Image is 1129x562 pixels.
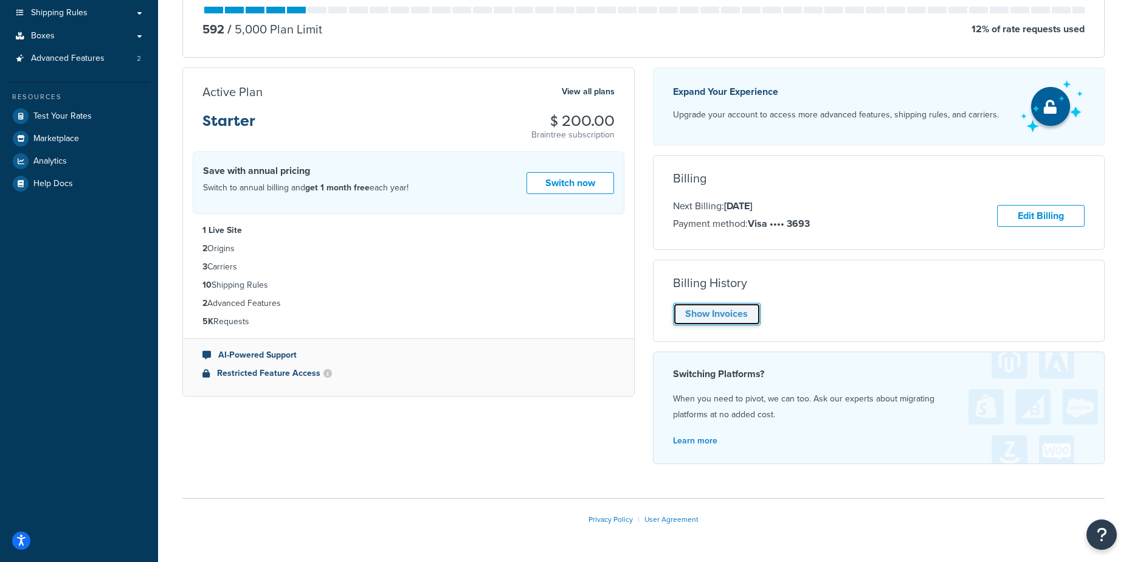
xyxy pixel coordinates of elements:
[202,224,242,237] strong: 1 Live Site
[997,205,1085,227] a: Edit Billing
[673,303,761,325] a: Show Invoices
[9,105,149,127] a: Test Your Rates
[673,391,1085,423] p: When you need to pivot, we can too. Ask our experts about migrating platforms at no added cost.
[202,242,207,255] strong: 2
[202,21,224,38] p: 592
[202,242,615,255] li: Origins
[531,113,615,129] h3: $ 200.00
[137,54,141,64] span: 2
[9,47,149,70] li: Advanced Features
[673,367,1085,381] h4: Switching Platforms?
[203,164,409,178] h4: Save with annual pricing
[562,84,615,100] a: View all plans
[9,173,149,195] a: Help Docs
[203,180,409,196] p: Switch to annual billing and each year!
[531,129,615,141] p: Braintree subscription
[9,25,149,47] a: Boxes
[202,315,615,328] li: Requests
[202,349,615,362] li: AI-Powered Support
[9,150,149,172] a: Analytics
[1086,519,1117,550] button: Open Resource Center
[644,514,699,525] a: User Agreement
[202,279,615,292] li: Shipping Rules
[673,434,717,447] a: Learn more
[31,8,88,18] span: Shipping Rules
[202,260,207,273] strong: 3
[202,297,615,310] li: Advanced Features
[202,85,263,99] h3: Active Plan
[202,367,615,380] li: Restricted Feature Access
[638,514,640,525] span: |
[748,217,810,231] strong: Visa •••• 3693
[673,83,999,100] p: Expand Your Experience
[202,113,255,139] h3: Starter
[33,134,79,144] span: Marketplace
[9,128,149,150] a: Marketplace
[202,315,213,328] strong: 5K
[673,106,999,123] p: Upgrade your account to access more advanced features, shipping rules, and carriers.
[9,92,149,102] div: Resources
[33,156,67,167] span: Analytics
[305,181,370,194] strong: get 1 month free
[653,68,1105,145] a: Expand Your Experience Upgrade your account to access more advanced features, shipping rules, and...
[673,216,810,232] p: Payment method:
[527,172,614,195] a: Switch now
[202,260,615,274] li: Carriers
[972,21,1085,38] p: 12 % of rate requests used
[202,297,207,310] strong: 2
[589,514,633,525] a: Privacy Policy
[202,279,212,291] strong: 10
[673,198,810,214] p: Next Billing:
[9,2,149,24] a: Shipping Rules
[227,20,232,38] span: /
[224,21,322,38] p: 5,000 Plan Limit
[724,199,752,213] strong: [DATE]
[673,172,706,185] h3: Billing
[9,47,149,70] a: Advanced Features 2
[33,111,92,122] span: Test Your Rates
[31,31,55,41] span: Boxes
[673,276,747,290] h3: Billing History
[33,179,73,189] span: Help Docs
[31,54,105,64] span: Advanced Features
